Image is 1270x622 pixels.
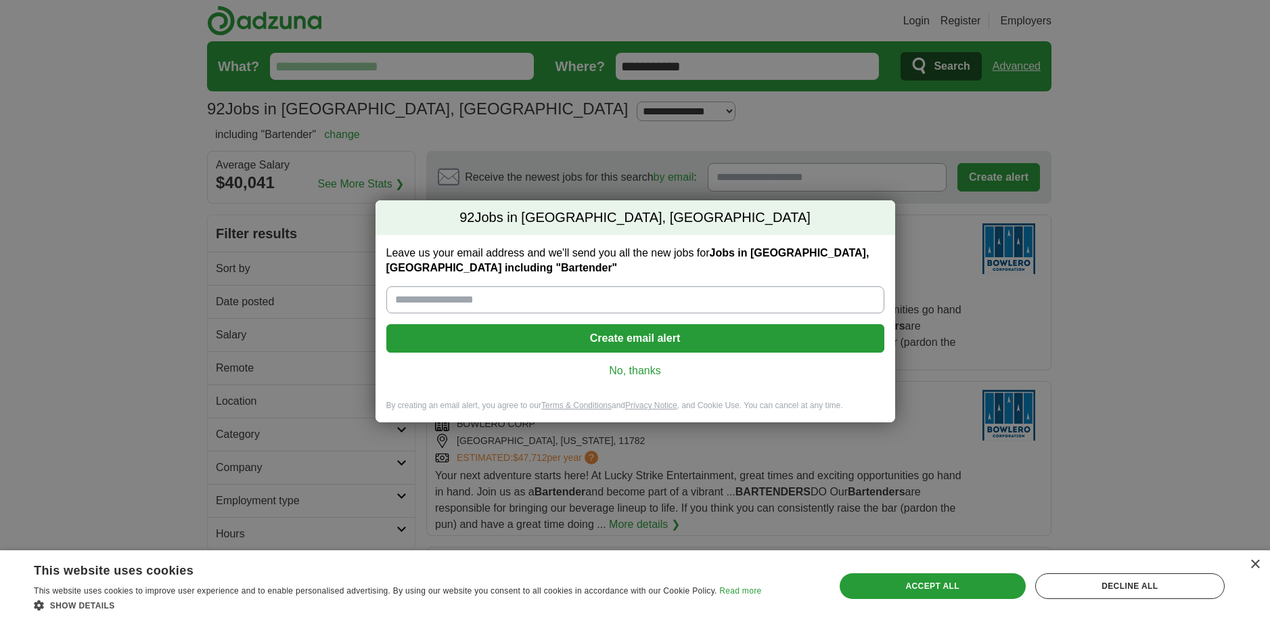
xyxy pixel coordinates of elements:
[541,401,612,410] a: Terms & Conditions
[386,246,884,275] label: Leave us your email address and we'll send you all the new jobs for
[397,363,874,378] a: No, thanks
[386,324,884,353] button: Create email alert
[376,200,895,236] h2: Jobs in [GEOGRAPHIC_DATA], [GEOGRAPHIC_DATA]
[459,208,474,227] span: 92
[1250,560,1260,570] div: Close
[34,558,727,579] div: This website uses cookies
[34,586,717,596] span: This website uses cookies to improve user experience and to enable personalised advertising. By u...
[376,400,895,422] div: By creating an email alert, you agree to our and , and Cookie Use. You can cancel at any time.
[34,598,761,612] div: Show details
[50,601,115,610] span: Show details
[840,573,1026,599] div: Accept all
[1035,573,1225,599] div: Decline all
[625,401,677,410] a: Privacy Notice
[719,586,761,596] a: Read more, opens a new window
